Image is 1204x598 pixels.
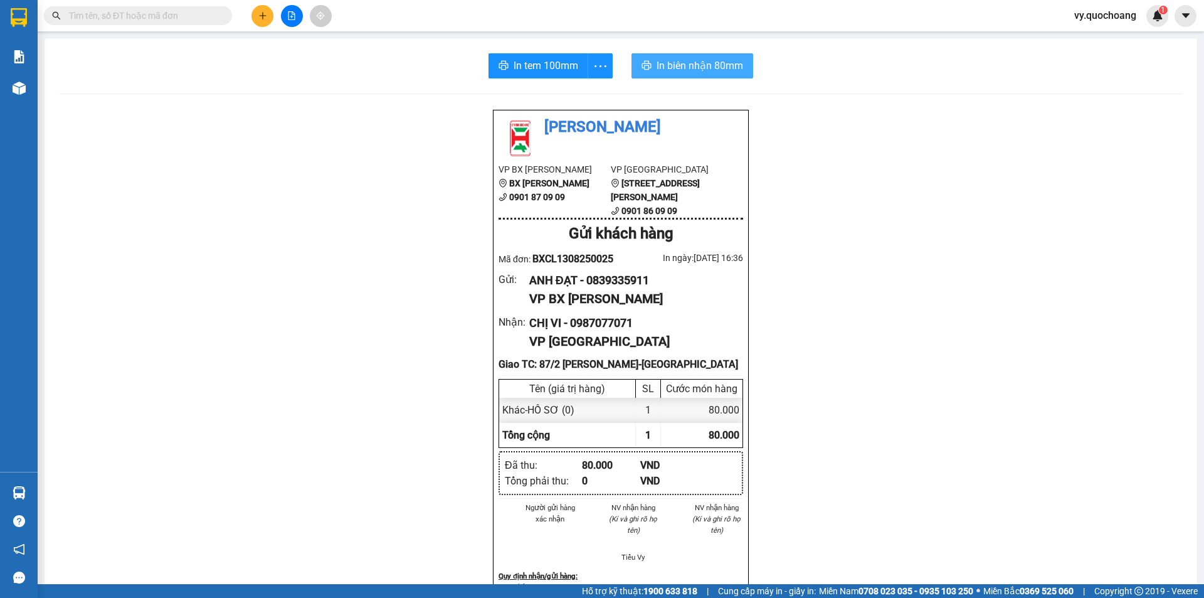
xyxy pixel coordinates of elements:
[657,58,743,73] span: In biên nhận 80mm
[524,502,577,525] li: Người gửi hàng xác nhận
[529,332,733,351] div: VP [GEOGRAPHIC_DATA]
[502,404,574,416] span: Khác - HỒ SƠ (0)
[1134,587,1143,595] span: copyright
[11,41,111,56] div: ANH ĐẠT
[1083,584,1085,598] span: |
[514,58,578,73] span: In tem 100mm
[529,314,733,332] div: CHỊ VI - 0987077071
[532,253,613,265] span: BXCL1308250025
[499,179,507,188] span: environment
[52,11,61,20] span: search
[499,222,743,246] div: Gửi khách hàng
[588,58,612,74] span: more
[13,50,26,63] img: solution-icon
[645,429,651,441] span: 1
[611,206,620,215] span: phone
[1020,586,1074,596] strong: 0369 525 060
[499,314,529,330] div: Nhận :
[582,584,697,598] span: Hỗ trợ kỹ thuật:
[499,272,529,287] div: Gửi :
[11,8,27,27] img: logo-vxr
[611,179,620,188] span: environment
[11,56,111,73] div: 0839335911
[502,383,632,395] div: Tên (giá trị hàng)
[621,251,743,265] div: In ngày: [DATE] 16:36
[707,584,709,598] span: |
[858,586,973,596] strong: 0708 023 035 - 0935 103 250
[611,163,723,176] li: VP [GEOGRAPHIC_DATA]
[251,5,273,27] button: plus
[499,570,743,582] div: Quy định nhận/gửi hàng :
[499,356,743,372] div: Giao TC: 87/2 [PERSON_NAME]-[GEOGRAPHIC_DATA]
[642,60,652,72] span: printer
[1175,5,1196,27] button: caret-down
[607,502,660,513] li: NV nhận hàng
[69,9,217,23] input: Tìm tên, số ĐT hoặc mã đơn
[643,586,697,596] strong: 1900 633 818
[120,41,302,58] div: 0987077071
[718,584,816,598] span: Cung cấp máy in - giấy in:
[13,543,25,555] span: notification
[1064,8,1146,23] span: vy.quochoang
[287,11,296,20] span: file-add
[258,11,267,20] span: plus
[499,60,509,72] span: printer
[499,115,542,159] img: logo.jpg
[488,53,588,78] button: printerIn tem 100mm
[582,473,640,489] div: 0
[640,457,699,473] div: VND
[621,206,677,216] b: 0901 86 09 09
[316,11,325,20] span: aim
[120,65,137,78] span: TC:
[13,572,25,584] span: message
[983,584,1074,598] span: Miền Bắc
[13,486,26,499] img: warehouse-icon
[529,289,733,309] div: VP BX [PERSON_NAME]
[11,12,30,25] span: Gửi:
[499,193,507,201] span: phone
[588,53,613,78] button: more
[664,383,739,395] div: Cước món hàng
[609,515,657,535] i: (Kí và ghi rõ họ tên)
[1161,6,1165,14] span: 1
[631,53,753,78] button: printerIn biên nhận 80mm
[499,163,611,176] li: VP BX [PERSON_NAME]
[661,398,742,422] div: 80.000
[1152,10,1163,21] img: icon-new-feature
[120,12,150,25] span: Nhận:
[709,429,739,441] span: 80.000
[636,398,661,422] div: 1
[639,383,657,395] div: SL
[505,457,582,473] div: Đã thu :
[509,178,589,188] b: BX [PERSON_NAME]
[310,5,332,27] button: aim
[281,5,303,27] button: file-add
[502,429,550,441] span: Tổng cộng
[607,552,660,563] li: Tiểu Vy
[499,582,743,593] p: Biên nhận có giá trị trong vòng 10 ngày.
[509,192,565,202] b: 0901 87 09 09
[819,584,973,598] span: Miền Nam
[120,11,302,26] div: [GEOGRAPHIC_DATA]
[640,473,699,489] div: VND
[505,473,582,489] div: Tổng phải thu :
[13,515,25,527] span: question-circle
[11,11,111,41] div: BX [PERSON_NAME]
[1159,6,1168,14] sup: 1
[582,457,640,473] div: 80.000
[499,251,621,267] div: Mã đơn:
[120,58,302,124] span: 87/2 [PERSON_NAME]-[GEOGRAPHIC_DATA]
[976,589,980,594] span: ⚪️
[499,115,743,139] li: [PERSON_NAME]
[611,178,700,202] b: [STREET_ADDRESS][PERSON_NAME]
[529,272,733,289] div: ANH ĐẠT - 0839335911
[692,515,741,535] i: (Kí và ghi rõ họ tên)
[13,82,26,95] img: warehouse-icon
[120,26,302,41] div: CHỊ VI
[1180,10,1191,21] span: caret-down
[690,502,743,513] li: NV nhận hàng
